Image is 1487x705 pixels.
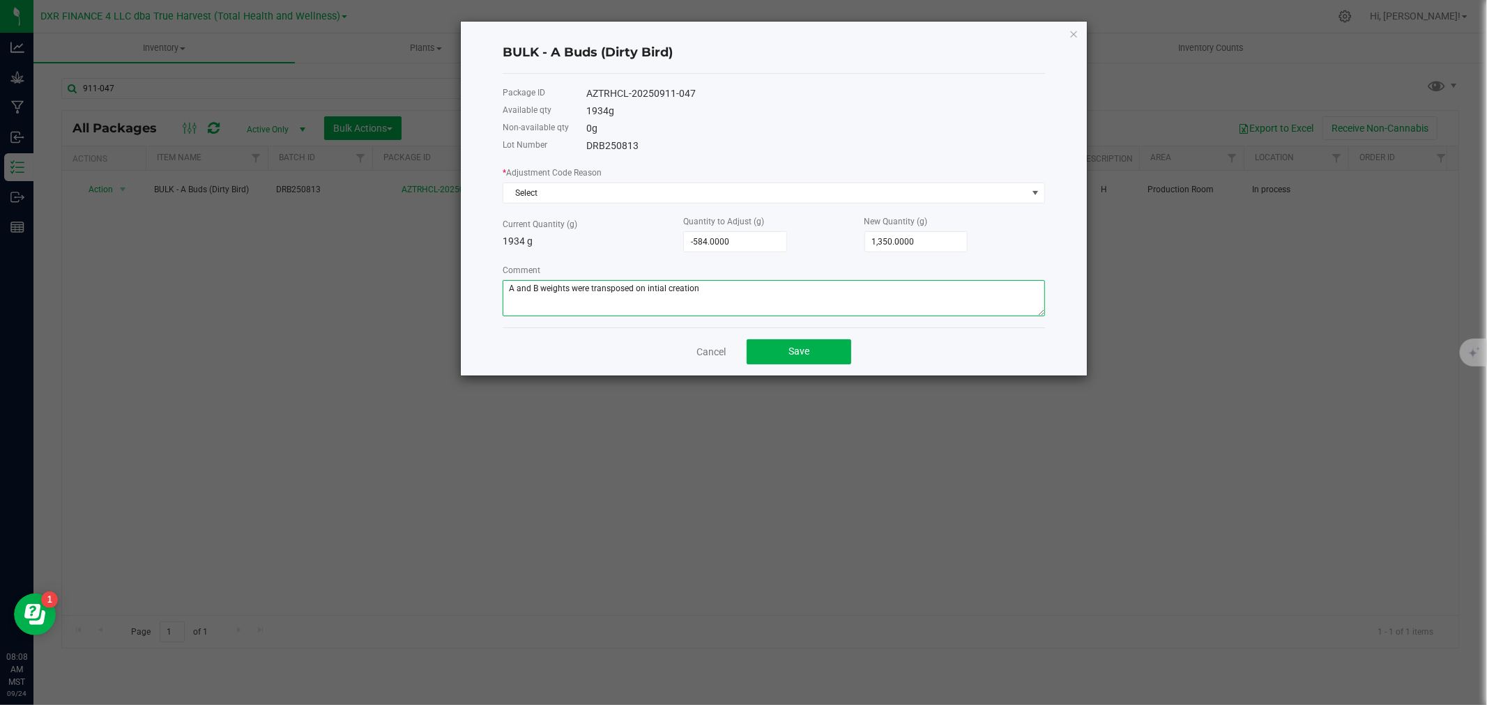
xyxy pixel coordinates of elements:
label: Available qty [503,104,551,116]
span: Save [788,346,809,357]
p: 1934 g [503,234,683,249]
label: Package ID [503,86,545,99]
iframe: Resource center unread badge [41,591,58,608]
button: Save [747,339,851,364]
label: Non-available qty [503,121,569,134]
div: 0 [586,121,1045,136]
span: Select [503,183,1027,203]
input: 0 [865,232,968,251]
span: g [592,123,597,134]
div: 1934 [586,104,1045,118]
iframe: Resource center [14,594,56,635]
label: Adjustment Code Reason [503,166,602,179]
input: 0 [684,232,786,251]
label: Quantity to Adjust (g) [683,215,764,228]
label: Current Quantity (g) [503,218,577,231]
span: g [609,105,614,116]
a: Cancel [696,345,726,359]
label: New Quantity (g) [864,215,928,228]
div: AZTRHCL-20250911-047 [586,86,1045,101]
label: Lot Number [503,139,547,151]
label: Comment [503,264,540,277]
h4: BULK - A Buds (Dirty Bird) [503,44,1045,62]
div: DRB250813 [586,139,1045,153]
